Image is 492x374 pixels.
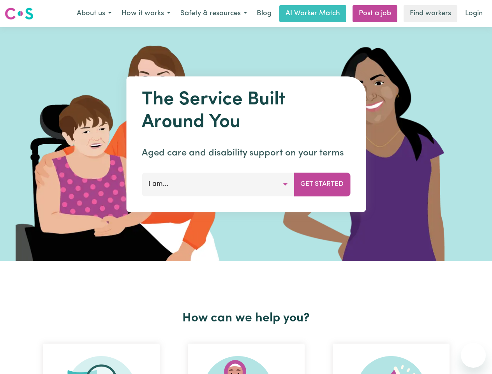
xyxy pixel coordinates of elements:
a: Login [460,5,487,22]
h1: The Service Built Around You [142,89,350,134]
a: Post a job [353,5,397,22]
button: Get Started [294,173,350,196]
a: Careseekers logo [5,5,34,23]
img: Careseekers logo [5,7,34,21]
iframe: Button to launch messaging window [461,343,486,368]
button: How it works [116,5,175,22]
h2: How can we help you? [29,311,464,326]
button: Safety & resources [175,5,252,22]
button: About us [72,5,116,22]
a: Find workers [404,5,457,22]
a: Blog [252,5,276,22]
button: I am... [142,173,294,196]
p: Aged care and disability support on your terms [142,146,350,160]
a: AI Worker Match [279,5,346,22]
